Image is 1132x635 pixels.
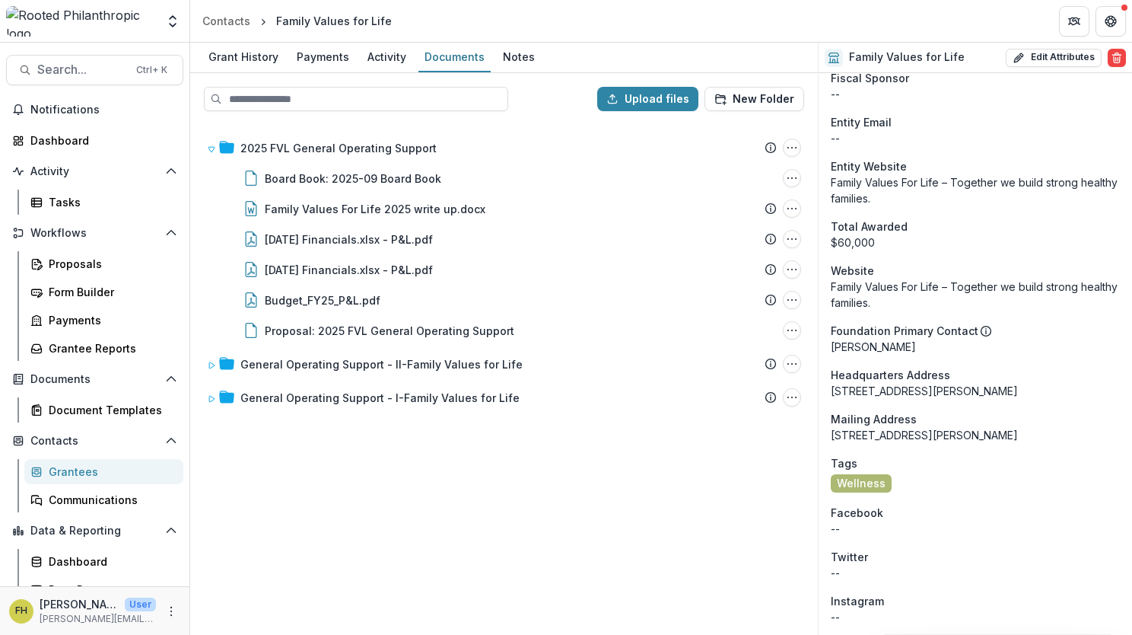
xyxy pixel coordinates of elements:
[49,554,171,570] div: Dashboard
[1095,6,1126,37] button: Get Help
[418,43,491,72] a: Documents
[40,596,119,612] p: [PERSON_NAME]
[49,194,171,210] div: Tasks
[831,174,1120,206] div: Family Values For Life – Together we build strong healthy families.
[1108,49,1126,67] button: Delete
[162,6,183,37] button: Open entity switcher
[831,86,1120,102] div: --
[783,169,801,187] button: Board Book: 2025-09 Board Book Options
[201,315,807,346] div: Proposal: 2025 FVL General Operating SupportProposal: 2025 FVL General Operating Support Options
[49,402,171,418] div: Document Templates
[24,549,183,574] a: Dashboard
[831,411,917,427] span: Mailing Address
[831,521,1120,537] div: --
[24,308,183,333] a: Payments
[201,132,807,346] div: 2025 FVL General Operating Support2025 FVL General Operating Support OptionsBoard Book: 2025-09 B...
[831,114,892,130] span: Entity Email
[361,46,412,68] div: Activity
[30,104,177,116] span: Notifications
[831,427,1120,443] div: [STREET_ADDRESS][PERSON_NAME]
[831,158,907,174] span: Entity Website
[30,373,159,386] span: Documents
[265,292,380,308] div: Budget_FY25_P&L.pdf
[40,612,156,626] p: [PERSON_NAME][EMAIL_ADDRESS][DOMAIN_NAME]
[24,279,183,305] a: Form Builder
[24,251,183,276] a: Proposals
[6,128,183,153] a: Dashboard
[15,606,27,616] div: Felicia Henderson
[49,582,171,598] div: Data Report
[831,219,908,235] span: Total Awarded
[831,505,883,521] span: Facebook
[24,397,183,423] a: Document Templates
[201,254,807,285] div: [DATE] Financials.xlsx - P&L.pdf12-December 24 Financials.xlsx - P&L.pdf Options
[202,46,285,68] div: Grant History
[49,256,171,272] div: Proposals
[265,231,433,247] div: [DATE] Financials.xlsx - P&L.pdf
[24,336,183,361] a: Grantee Reports
[201,285,807,315] div: Budget_FY25_P&L.pdfBudget_FY25_P&L.pdf Options
[831,383,1120,399] div: [STREET_ADDRESS][PERSON_NAME]
[30,525,159,538] span: Data & Reporting
[201,382,807,413] div: General Operating Support - I-Family Values for LifeGeneral Operating Support - I-Family Values f...
[6,221,183,245] button: Open Workflows
[49,340,171,356] div: Grantee Reports
[6,367,183,391] button: Open Documents
[265,171,441,187] div: Board Book: 2025-09 Board Book
[162,602,180,621] button: More
[24,487,183,512] a: Communications
[49,312,171,328] div: Payments
[240,390,520,406] div: General Operating Support - I-Family Values for Life
[6,159,183,183] button: Open Activity
[202,43,285,72] a: Grant History
[265,201,485,217] div: Family Values For Life 2025 write up.docx
[24,459,183,484] a: Grantees
[831,130,1120,146] div: --
[196,10,398,32] nav: breadcrumb
[831,70,909,86] span: Fiscal Sponsor
[783,291,801,309] button: Budget_FY25_P&L.pdf Options
[291,46,355,68] div: Payments
[783,388,801,407] button: General Operating Support - I-Family Values for Life Options
[49,284,171,300] div: Form Builder
[30,132,171,148] div: Dashboard
[783,199,801,218] button: Family Values For Life 2025 write up.docx Options
[831,367,950,383] span: Headquarters Address
[24,577,183,602] a: Data Report
[201,132,807,163] div: 2025 FVL General Operating Support2025 FVL General Operating Support Options
[831,339,1120,355] p: [PERSON_NAME]
[240,140,437,156] div: 2025 FVL General Operating Support
[125,598,156,611] p: User
[831,323,978,339] p: Foundation Primary Contact
[24,190,183,215] a: Tasks
[276,13,392,29] div: Family Values for Life
[30,165,159,178] span: Activity
[837,477,886,490] span: Wellness
[201,163,807,193] div: Board Book: 2025-09 Board BookBoard Book: 2025-09 Board Book Options
[133,62,170,78] div: Ctrl + K
[201,349,807,379] div: General Operating Support - II-Family Values for LifeGeneral Operating Support - II-Family Values...
[6,6,156,37] img: Rooted Philanthropic logo
[831,235,1120,250] div: $60,000
[49,464,171,480] div: Grantees
[1006,49,1102,67] button: Edit Attributes
[30,227,159,240] span: Workflows
[831,609,1120,625] div: --
[240,356,523,372] div: General Operating Support - II-Family Values for Life
[201,224,807,254] div: [DATE] Financials.xlsx - P&L.pdf5-May 25 Financials.xlsx - P&L.pdf Options
[265,262,433,278] div: [DATE] Financials.xlsx - P&L.pdf
[831,263,874,279] span: Website
[201,193,807,224] div: Family Values For Life 2025 write up.docxFamily Values For Life 2025 write up.docx Options
[6,429,183,453] button: Open Contacts
[497,43,541,72] a: Notes
[265,323,514,339] div: Proposal: 2025 FVL General Operating Support
[361,43,412,72] a: Activity
[6,97,183,122] button: Notifications
[783,321,801,340] button: Proposal: 2025 FVL General Operating Support Options
[704,87,804,111] button: New Folder
[497,46,541,68] div: Notes
[6,55,183,85] button: Search...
